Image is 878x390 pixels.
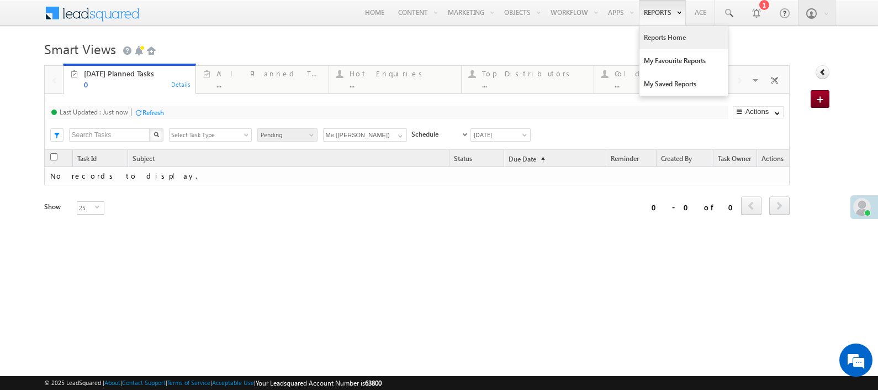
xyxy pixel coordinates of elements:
input: Type to Search [323,128,407,142]
span: prev [741,196,761,215]
div: Select Task Type [169,128,252,142]
div: Last Updated : Just now [60,108,128,116]
a: Terms of Service [167,379,210,386]
a: Created By [657,155,713,167]
a: Task Id [73,155,128,167]
div: Chat with us now [57,58,186,72]
span: 25 [77,202,95,214]
div: [DATE] Planned Tasks [84,69,189,78]
span: (sorted ascending) [536,155,545,164]
input: Search Tasks [69,128,150,142]
div: Details [171,79,192,89]
div: Top Distributors [482,69,588,78]
div: Show [44,202,68,212]
img: Search [154,132,159,137]
div: ... [350,80,455,89]
em: Start Chat [150,305,200,320]
div: Cold Enquiries [615,69,720,78]
a: Acceptable Use [212,379,254,386]
a: Contact Support [122,379,166,386]
span: © 2025 LeadSquared | | | | | [44,378,382,388]
span: Select Task Type [170,129,242,142]
span: Actions [758,155,789,167]
td: No records to display. [44,167,790,185]
div: ... [216,80,322,89]
a: Schedule [411,128,470,141]
a: My Saved Reports [639,72,728,96]
a: All Planned Tasks... [195,66,329,93]
div: ... [482,80,588,89]
div: 0 [84,80,189,89]
span: Smart Views [44,40,116,58]
a: Reminder [607,155,656,167]
img: d_60004797649_company_0_60004797649 [19,58,46,72]
a: My Favourite Reports [639,49,728,72]
a: Cold Enquiries... [594,66,726,93]
a: Task Owner [714,155,757,167]
a: [DATE] [470,128,531,142]
div: Refresh [142,108,164,117]
a: Top Distributors... [461,66,594,93]
a: Pending [257,128,318,142]
a: [DATE] Planned Tasks0Details [63,64,196,95]
a: Reports Home [639,26,728,49]
span: select [95,205,104,210]
div: Hot Enquiries [350,69,455,78]
a: prev [741,197,761,215]
a: next [769,197,790,215]
div: All Planned Tasks [216,69,322,78]
span: next [769,196,790,215]
div: 0 - 0 of 0 [652,201,740,214]
span: Pending [258,130,314,140]
div: Minimize live chat window [181,6,208,32]
a: Due Date(sorted ascending) [505,155,606,167]
span: [DATE] [471,130,527,140]
textarea: Type your message and hit 'Enter' [14,102,202,296]
input: Check all records [50,153,57,160]
a: Hot Enquiries... [329,66,462,93]
button: Actions [733,106,784,118]
a: Show All Items [392,129,406,140]
span: Your Leadsquared Account Number is [256,379,382,387]
a: Subject [129,155,449,167]
div: ... [615,80,720,89]
span: Status [450,155,504,167]
span: select [244,132,253,137]
span: 63800 [365,379,382,387]
a: About [104,379,120,386]
span: Schedule [411,129,464,139]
